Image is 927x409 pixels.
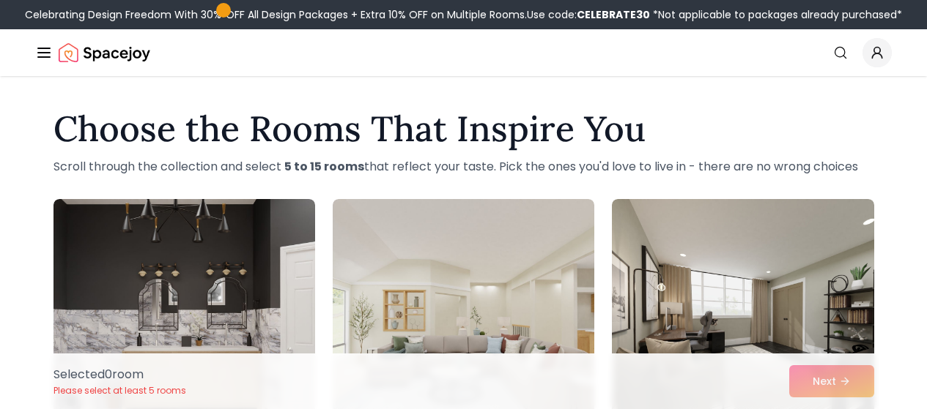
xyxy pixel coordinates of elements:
[59,38,150,67] img: Spacejoy Logo
[53,385,186,397] p: Please select at least 5 rooms
[25,7,902,22] div: Celebrating Design Freedom With 30% OFF All Design Packages + Extra 10% OFF on Multiple Rooms.
[527,7,650,22] span: Use code:
[53,158,874,176] p: Scroll through the collection and select that reflect your taste. Pick the ones you'd love to liv...
[53,111,874,146] h1: Choose the Rooms That Inspire You
[284,158,364,175] strong: 5 to 15 rooms
[577,7,650,22] b: CELEBRATE30
[53,366,186,383] p: Selected 0 room
[35,29,892,76] nav: Global
[650,7,902,22] span: *Not applicable to packages already purchased*
[59,38,150,67] a: Spacejoy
